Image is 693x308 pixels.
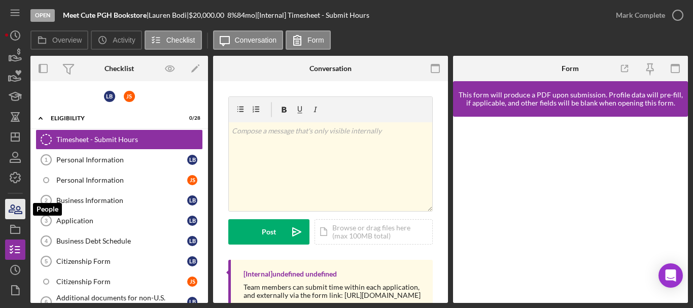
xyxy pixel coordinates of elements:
div: Business Debt Schedule [56,237,187,245]
tspan: 2 [45,197,48,203]
div: $20,000.00 [189,11,227,19]
button: Conversation [213,30,284,50]
div: Citizenship Form [56,257,187,265]
div: J S [124,91,135,102]
button: Mark Complete [606,5,688,25]
div: Citizenship Form [56,278,187,286]
div: [Internal] undefined undefined [244,270,337,278]
div: Post [262,219,276,245]
a: 3ApplicationLB [36,211,203,231]
button: Checklist [145,30,202,50]
div: Eligibility [51,115,175,121]
button: Activity [91,30,142,50]
tspan: 1 [45,157,48,163]
div: Form [562,64,579,73]
a: 5Citizenship FormLB [36,251,203,271]
div: Open Intercom Messenger [659,263,683,288]
button: Form [286,30,331,50]
div: Personal Information [56,176,187,184]
label: Checklist [166,36,195,44]
button: Overview [30,30,88,50]
iframe: Lenderfit form [463,127,679,293]
div: L B [187,216,197,226]
div: 0 / 28 [182,115,200,121]
tspan: 4 [45,238,48,244]
tspan: 6 [45,299,48,305]
div: Business Information [56,196,187,204]
div: L B [187,155,197,165]
div: Lauren Bodi | [149,11,189,19]
tspan: 5 [45,258,48,264]
a: Timesheet - Submit Hours [36,129,203,150]
div: L B [187,256,197,266]
div: | [Internal] Timesheet - Submit Hours [255,11,369,19]
div: Open [30,9,55,22]
div: This form will produce a PDF upon submission. Profile data will pre-fill, if applicable, and othe... [458,91,683,107]
label: Form [307,36,324,44]
div: L B [187,236,197,246]
div: Application [56,217,187,225]
a: Personal InformationJS [36,170,203,190]
div: L B [187,297,197,307]
button: Post [228,219,309,245]
div: Conversation [309,64,352,73]
div: L B [187,195,197,206]
div: Mark Complete [616,5,665,25]
tspan: 3 [45,218,48,224]
div: Timesheet - Submit Hours [56,135,202,144]
label: Overview [52,36,82,44]
div: L B [104,91,115,102]
div: J S [187,277,197,287]
a: 1Personal InformationLB [36,150,203,170]
label: Activity [113,36,135,44]
a: Citizenship FormJS [36,271,203,292]
div: Checklist [105,64,134,73]
label: Conversation [235,36,277,44]
div: J S [187,175,197,185]
div: | [63,11,149,19]
div: Personal Information [56,156,187,164]
a: 4Business Debt ScheduleLB [36,231,203,251]
b: Meet Cute PGH Bookstore [63,11,147,19]
div: 8 % [227,11,237,19]
div: 84 mo [237,11,255,19]
a: 2Business InformationLB [36,190,203,211]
